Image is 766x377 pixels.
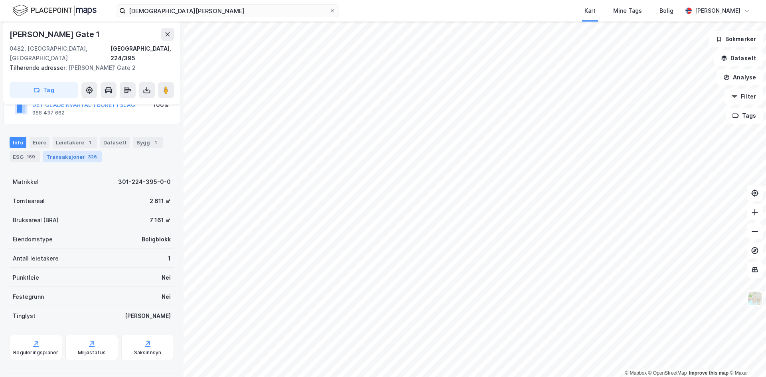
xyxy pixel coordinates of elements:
[726,339,766,377] div: Kontrollprogram for chat
[30,137,49,148] div: Eiere
[10,44,111,63] div: 0482, [GEOGRAPHIC_DATA], [GEOGRAPHIC_DATA]
[10,28,101,41] div: [PERSON_NAME] Gate 1
[100,137,130,148] div: Datasett
[709,31,763,47] button: Bokmerker
[10,82,78,98] button: Tag
[125,311,171,321] div: [PERSON_NAME]
[142,235,171,244] div: Boligblokk
[10,64,69,71] span: Tilhørende adresser:
[153,100,169,110] div: 100%
[13,292,44,302] div: Festegrunn
[13,215,59,225] div: Bruksareal (BRA)
[717,69,763,85] button: Analyse
[133,137,163,148] div: Bygg
[714,50,763,66] button: Datasett
[584,6,596,16] div: Kart
[86,138,94,146] div: 1
[648,370,687,376] a: OpenStreetMap
[32,110,64,116] div: 988 437 662
[695,6,740,16] div: [PERSON_NAME]
[13,4,97,18] img: logo.f888ab2527a4732fd821a326f86c7f29.svg
[111,44,174,63] div: [GEOGRAPHIC_DATA], 224/395
[150,215,171,225] div: 7 161 ㎡
[13,273,39,282] div: Punktleie
[689,370,728,376] a: Improve this map
[25,153,37,161] div: 169
[13,196,45,206] div: Tomteareal
[126,5,329,17] input: Søk på adresse, matrikkel, gårdeiere, leietakere eller personer
[613,6,642,16] div: Mine Tags
[43,151,102,162] div: Transaksjoner
[10,63,168,73] div: [PERSON_NAME]' Gate 2
[13,349,58,356] div: Reguleringsplaner
[150,196,171,206] div: 2 611 ㎡
[152,138,160,146] div: 1
[134,349,162,356] div: Saksinnsyn
[118,177,171,187] div: 301-224-395-0-0
[747,291,762,306] img: Z
[625,370,647,376] a: Mapbox
[659,6,673,16] div: Bolig
[726,108,763,124] button: Tags
[725,89,763,105] button: Filter
[168,254,171,263] div: 1
[13,235,53,244] div: Eiendomstype
[53,137,97,148] div: Leietakere
[13,177,39,187] div: Matrikkel
[10,137,26,148] div: Info
[13,311,36,321] div: Tinglyst
[162,292,171,302] div: Nei
[13,254,59,263] div: Antall leietakere
[162,273,171,282] div: Nei
[726,339,766,377] iframe: Chat Widget
[78,349,106,356] div: Miljøstatus
[87,153,99,161] div: 326
[10,151,40,162] div: ESG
